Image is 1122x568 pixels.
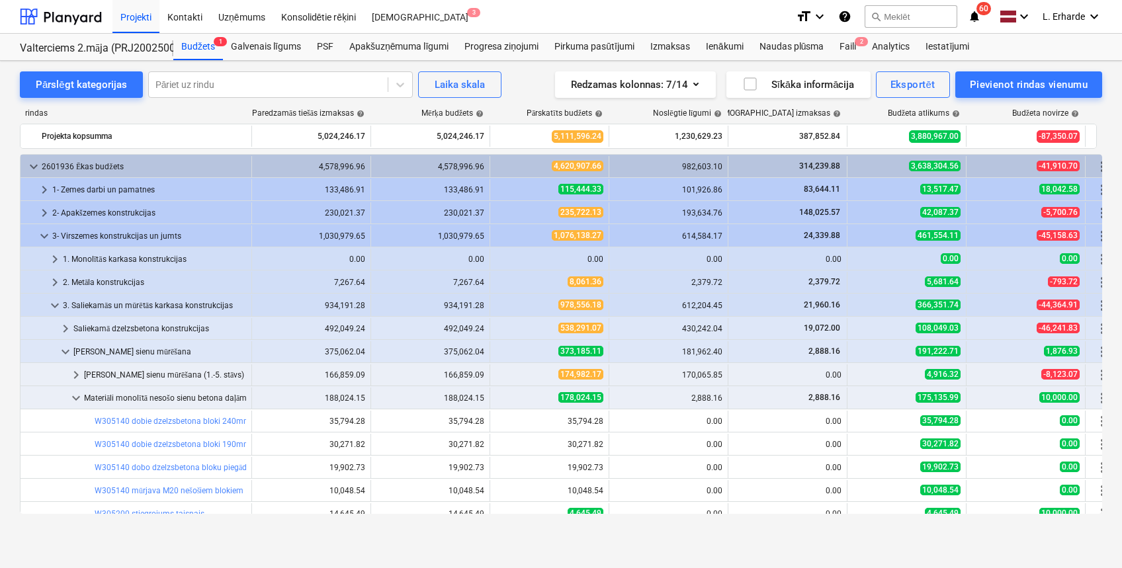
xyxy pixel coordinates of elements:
span: -44,364.91 [1037,300,1080,310]
div: 934,191.28 [257,301,365,310]
div: Saliekamā dzelzsbetona konstrukcijas [73,318,246,339]
span: 35,794.28 [920,415,961,426]
span: Vairāk darbību [1094,390,1110,406]
span: keyboard_arrow_right [68,367,84,383]
span: 366,351.74 [916,300,961,310]
div: 2,379.72 [615,278,722,287]
div: Valterciems 2.māja (PRJ2002500) - 2601936 [20,42,157,56]
a: W305140 dobie dzelzsbetona bloki 240mm, [DOMAIN_NAME]. armētie bloki un pusbloki [95,417,408,426]
span: 0.00 [1060,253,1080,264]
span: 1 [214,37,227,46]
span: 1,076,138.27 [552,230,603,241]
div: 35,794.28 [257,417,365,426]
span: 115,444.33 [558,184,603,194]
span: 178,024.15 [558,392,603,403]
span: -46,241.83 [1037,323,1080,333]
span: -87,350.07 [1037,130,1080,142]
div: 3. Saliekamās un mūrētās karkasa konstrukcijas [63,295,246,316]
div: 612,204.45 [615,301,722,310]
div: [DEMOGRAPHIC_DATA] izmaksas [711,108,841,118]
i: format_size [796,9,812,24]
span: help [830,110,841,118]
span: Vairāk darbību [1094,367,1110,383]
span: Vairāk darbību [1094,128,1110,144]
span: search [871,11,881,22]
button: Pievienot rindas vienumu [955,71,1102,98]
span: Vairāk darbību [1094,182,1110,198]
div: 0.00 [734,486,841,495]
div: 0.00 [615,486,722,495]
div: 19,902.73 [376,463,484,472]
span: 314,239.88 [798,161,841,171]
div: 188,024.15 [376,393,484,403]
div: 2- Apakšzemes konstrukcijas [52,202,246,223]
span: 2 [855,37,868,46]
div: [PERSON_NAME] sienu mūrēšana (1.-5. stāvs) [84,364,246,385]
span: -45,158.63 [1037,230,1080,241]
span: Vairāk darbību [1094,251,1110,267]
span: Vairāk darbību [1094,205,1110,221]
div: 0.00 [734,440,841,449]
span: Vairāk darbību [1094,321,1110,337]
span: 373,185.11 [558,346,603,356]
button: Laika skala [418,71,501,98]
a: W305140 mūrjava M20 nešošiem blokiem [95,486,243,495]
div: 7,267.64 [376,278,484,287]
span: 5,111,596.24 [552,130,603,142]
span: 19,072.00 [802,323,841,333]
span: Vairāk darbību [1094,274,1110,290]
span: 42,087.37 [920,207,961,218]
div: 193,634.76 [615,208,722,218]
a: Naudas plūsma [752,34,832,60]
div: Redzamas kolonnas : 7/14 [571,76,700,93]
a: Iestatījumi [918,34,977,60]
span: 461,554.11 [916,230,961,241]
div: 0.00 [734,509,841,518]
div: 0.00 [376,255,484,264]
span: 387,852.84 [798,130,841,142]
div: 0.00 [734,370,841,380]
div: 982,603.10 [615,162,722,171]
div: 492,049.24 [257,324,365,333]
span: 0.00 [1060,415,1080,426]
span: L. Erharde [1043,11,1085,22]
div: 1,030,979.65 [257,231,365,241]
a: PSF [309,34,341,60]
div: 1- Zemes darbi un pamatnes [52,179,246,200]
span: -41,910.70 [1037,161,1080,171]
div: 19,902.73 [496,463,603,472]
div: 10,048.54 [496,486,603,495]
a: Galvenais līgums [223,34,309,60]
div: Projekta kopsumma [42,126,246,147]
div: 10,048.54 [257,486,365,495]
span: keyboard_arrow_down [68,390,84,406]
span: keyboard_arrow_down [47,298,63,313]
span: 10,000.00 [1039,392,1080,403]
i: keyboard_arrow_down [812,9,828,24]
div: 0.00 [615,463,722,472]
div: 0.00 [615,255,722,264]
div: Budžeta novirze [1012,108,1079,118]
span: 0.00 [1060,438,1080,449]
span: 3,638,304.56 [909,161,961,171]
span: 235,722.13 [558,207,603,218]
div: 166,859.09 [257,370,365,380]
div: Mērķa budžets [421,108,484,118]
div: 3- Virszemes konstrukcijas un jumts [52,225,246,247]
div: Budžeta atlikums [888,108,960,118]
div: 0.00 [496,255,603,264]
span: 10,000.00 [1039,508,1080,518]
div: 188,024.15 [257,393,365,403]
div: 0.00 [734,463,841,472]
div: 10,048.54 [376,486,484,495]
div: Pārslēgt kategorijas [36,76,127,93]
div: 35,794.28 [376,417,484,426]
i: keyboard_arrow_down [1016,9,1032,24]
iframe: Chat Widget [1056,505,1122,568]
a: W305140 dobie dzelzsbetona bloki 190mm, [DOMAIN_NAME]. armētie bloki un pusbloki [95,440,408,449]
span: keyboard_arrow_right [58,321,73,337]
div: 230,021.37 [376,208,484,218]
